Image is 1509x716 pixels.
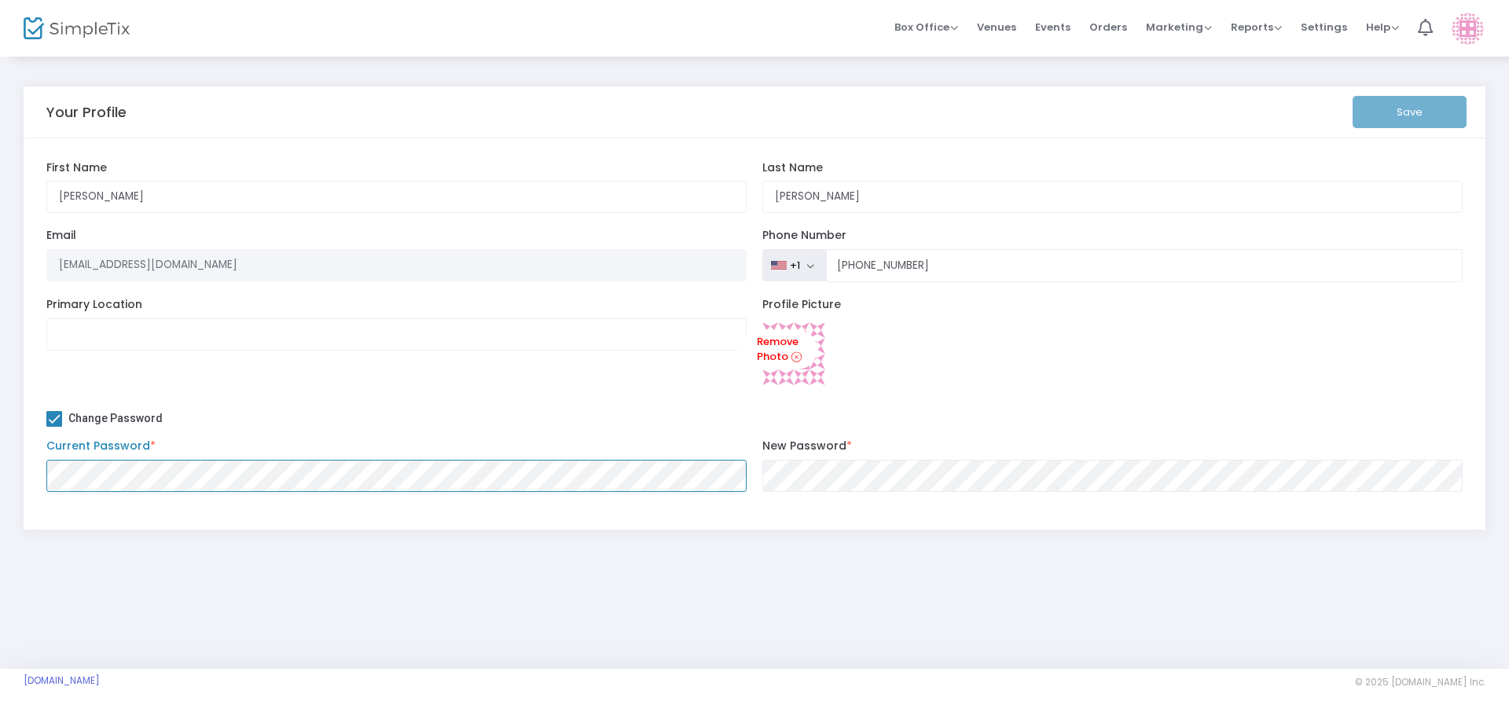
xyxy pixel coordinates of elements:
input: Last Name [762,181,1463,213]
label: First Name [46,161,747,175]
label: Primary Location [46,298,747,312]
span: Orders [1089,7,1127,47]
label: Current Password [46,439,747,453]
input: First Name [46,181,747,213]
img: 969cec612cba7a3f05a91455e3debdf8 [762,322,825,385]
label: Last Name [762,161,1463,175]
input: Phone Number [826,249,1463,282]
label: Phone Number [762,229,1463,243]
span: Settings [1301,7,1347,47]
span: Marketing [1146,20,1212,35]
div: +1 [790,259,800,272]
span: Events [1035,7,1070,47]
span: Box Office [894,20,958,35]
a: Remove Photo [738,330,817,370]
span: Change Password [68,412,163,424]
h5: Your Profile [46,104,127,121]
span: Profile Picture [762,296,841,312]
label: Email [46,229,747,243]
button: +1 [762,249,826,282]
span: © 2025 [DOMAIN_NAME] Inc. [1355,676,1485,688]
span: Reports [1231,20,1282,35]
span: Help [1366,20,1399,35]
label: New Password [762,439,1463,453]
a: [DOMAIN_NAME] [24,674,100,687]
span: Venues [977,7,1016,47]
